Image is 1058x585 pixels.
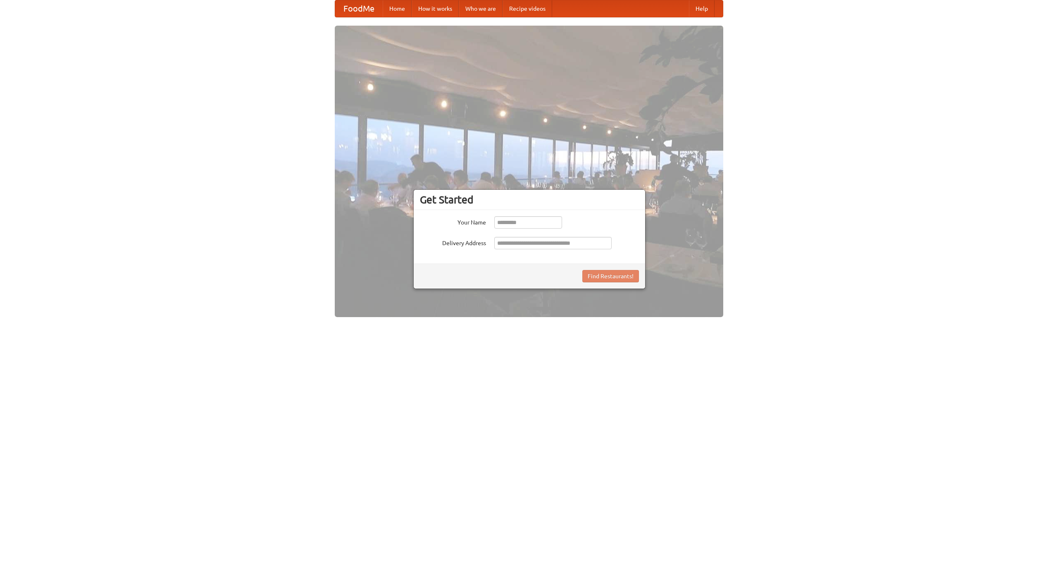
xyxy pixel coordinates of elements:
a: Help [689,0,715,17]
h3: Get Started [420,193,639,206]
a: Home [383,0,412,17]
label: Your Name [420,216,486,227]
button: Find Restaurants! [582,270,639,282]
a: Who we are [459,0,503,17]
label: Delivery Address [420,237,486,247]
a: FoodMe [335,0,383,17]
a: Recipe videos [503,0,552,17]
a: How it works [412,0,459,17]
